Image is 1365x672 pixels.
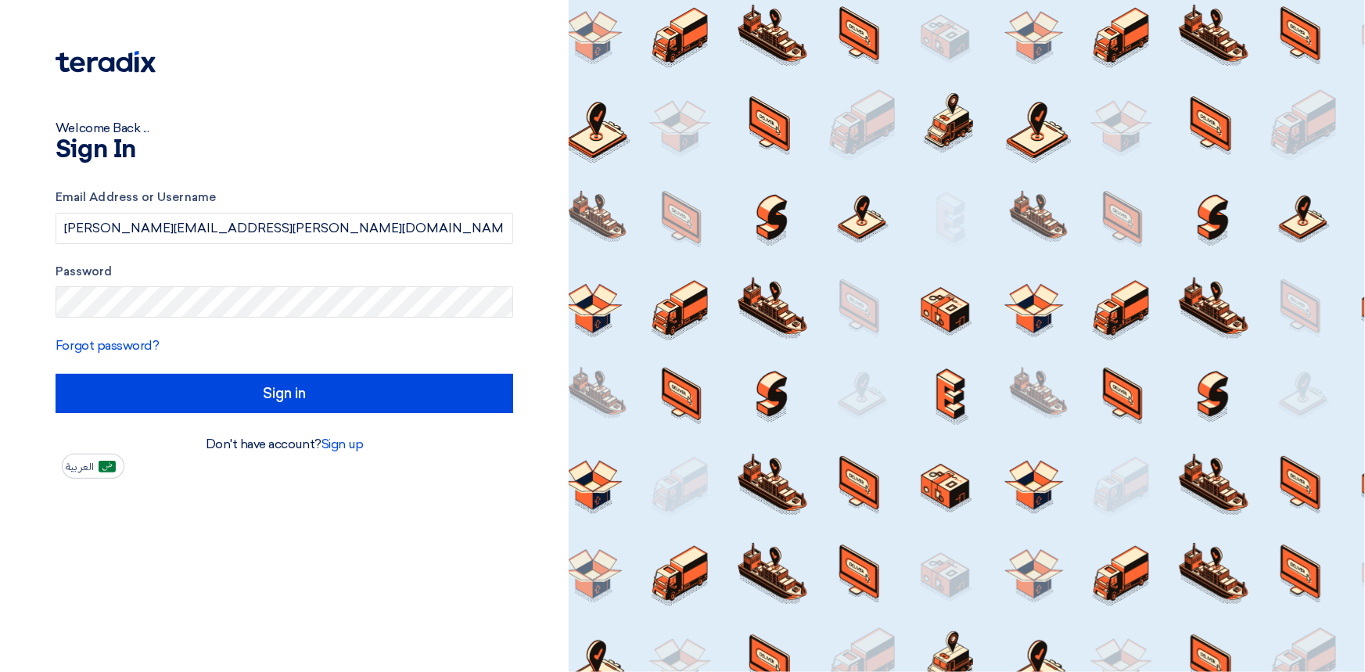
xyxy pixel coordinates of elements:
[66,462,94,473] span: العربية
[56,189,513,207] label: Email Address or Username
[321,437,364,451] a: Sign up
[56,51,156,73] img: Teradix logo
[56,374,513,413] input: Sign in
[56,435,513,454] div: Don't have account?
[56,213,513,244] input: Enter your business email or username
[56,263,513,281] label: Password
[62,454,124,479] button: العربية
[99,461,116,473] img: ar-AR.png
[56,119,513,138] div: Welcome Back ...
[56,338,159,353] a: Forgot password?
[56,138,513,163] h1: Sign In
